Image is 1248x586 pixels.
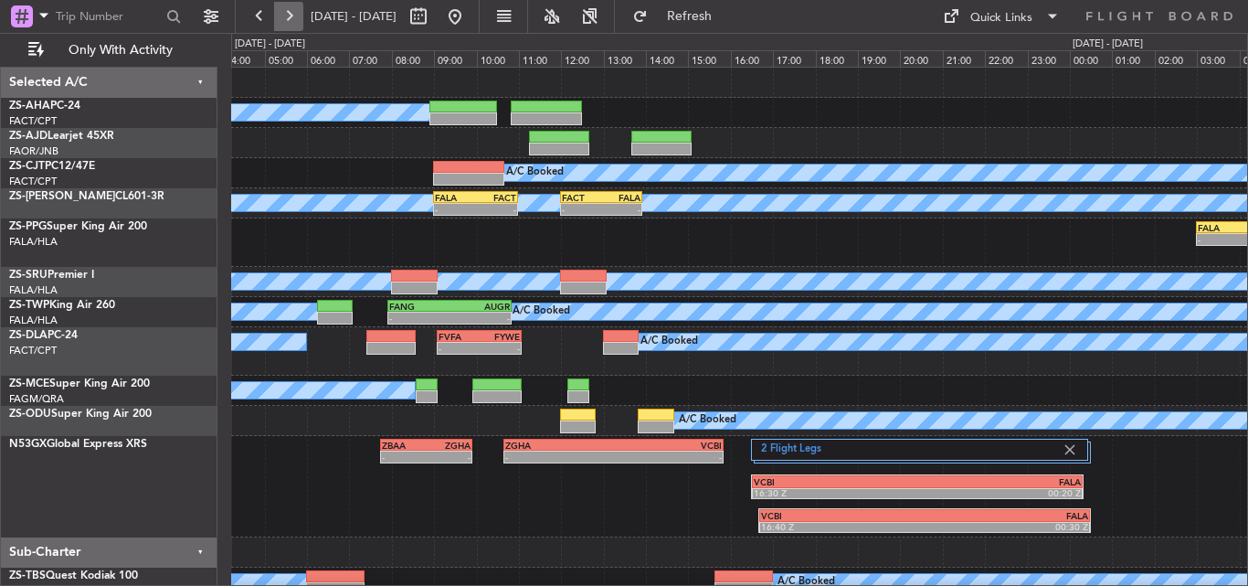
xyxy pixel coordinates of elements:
[1062,442,1078,458] img: gray-close.svg
[646,50,688,67] div: 14:00
[9,175,57,188] a: FACT/CPT
[480,343,521,354] div: -
[9,300,115,311] a: ZS-TWPKing Air 260
[505,452,613,463] div: -
[9,409,152,420] a: ZS-ODUSuper King Air 200
[925,510,1088,521] div: FALA
[858,50,900,67] div: 19:00
[9,344,57,357] a: FACT/CPT
[513,298,570,325] div: A/C Booked
[9,161,95,172] a: ZS-CJTPC12/47E
[816,50,858,67] div: 18:00
[9,191,164,202] a: ZS-[PERSON_NAME]CL601-3R
[9,191,115,202] span: ZS-[PERSON_NAME]
[943,50,985,67] div: 21:00
[614,452,722,463] div: -
[562,192,601,203] div: FACT
[9,270,94,281] a: ZS-SRUPremier I
[389,313,449,324] div: -
[562,204,601,215] div: -
[1155,50,1197,67] div: 02:00
[561,50,603,67] div: 12:00
[392,50,434,67] div: 08:00
[222,50,264,67] div: 04:00
[382,440,427,451] div: ZBAA
[9,314,58,327] a: FALA/HLA
[917,487,1081,498] div: 00:20 Z
[651,10,728,23] span: Refresh
[640,328,698,356] div: A/C Booked
[449,301,510,312] div: AUGR
[9,378,49,389] span: ZS-MCE
[427,440,471,451] div: ZGHA
[601,192,640,203] div: FALA
[20,36,198,65] button: Only With Activity
[435,204,476,215] div: -
[9,131,114,142] a: ZS-AJDLearjet 45XR
[9,221,47,232] span: ZS-PPG
[970,9,1032,27] div: Quick Links
[311,8,397,25] span: [DATE] - [DATE]
[9,270,48,281] span: ZS-SRU
[307,50,349,67] div: 06:00
[1198,234,1241,245] div: -
[56,3,161,30] input: Trip Number
[934,2,1069,31] button: Quick Links
[624,2,734,31] button: Refresh
[9,114,57,128] a: FACT/CPT
[9,330,48,341] span: ZS-DLA
[9,439,47,450] span: N53GX
[731,50,773,67] div: 16:00
[985,50,1027,67] div: 22:00
[614,440,722,451] div: VCBI
[604,50,646,67] div: 13:00
[9,570,46,581] span: ZS-TBS
[349,50,391,67] div: 07:00
[900,50,942,67] div: 20:00
[480,331,521,342] div: FYWE
[476,192,517,203] div: FACT
[1070,50,1112,67] div: 00:00
[9,330,78,341] a: ZS-DLAPC-24
[9,439,147,450] a: N53GXGlobal Express XRS
[1197,50,1239,67] div: 03:00
[265,50,307,67] div: 05:00
[9,378,150,389] a: ZS-MCESuper King Air 200
[773,50,815,67] div: 17:00
[917,476,1081,487] div: FALA
[235,37,305,52] div: [DATE] - [DATE]
[1028,50,1070,67] div: 23:00
[439,343,480,354] div: -
[761,442,1062,458] label: 2 Flight Legs
[9,409,51,420] span: ZS-ODU
[9,101,50,112] span: ZS-AHA
[688,50,730,67] div: 15:00
[761,510,925,521] div: VCBI
[9,131,48,142] span: ZS-AJD
[761,521,925,532] div: 16:40 Z
[601,204,640,215] div: -
[506,159,564,186] div: A/C Booked
[9,161,45,172] span: ZS-CJT
[1073,37,1143,52] div: [DATE] - [DATE]
[9,392,64,406] a: FAGM/QRA
[439,331,480,342] div: FVFA
[505,440,613,451] div: ZGHA
[427,452,471,463] div: -
[754,476,917,487] div: VCBI
[1198,222,1241,233] div: FALA
[679,407,736,434] div: A/C Booked
[9,144,58,158] a: FAOR/JNB
[9,570,138,581] a: ZS-TBSQuest Kodiak 100
[9,221,147,232] a: ZS-PPGSuper King Air 200
[754,487,917,498] div: 16:30 Z
[435,192,476,203] div: FALA
[9,300,49,311] span: ZS-TWP
[389,301,449,312] div: FANG
[48,44,193,57] span: Only With Activity
[1112,50,1154,67] div: 01:00
[925,521,1088,532] div: 00:30 Z
[476,204,517,215] div: -
[434,50,476,67] div: 09:00
[382,452,427,463] div: -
